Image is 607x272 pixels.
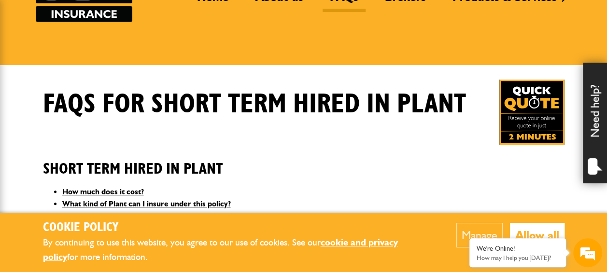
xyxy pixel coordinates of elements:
[43,237,398,263] a: cookie and privacy policy
[43,88,466,121] h1: FAQS for Short Term Hired In Plant
[583,63,607,183] div: Need help?
[499,80,565,145] a: Get your insurance quote in just 2-minutes
[510,223,565,247] button: Allow all
[62,187,144,196] a: How much does it cost?
[43,145,565,178] h2: Short Term Hired In Plant
[43,235,427,265] p: By continuing to use this website, you agree to our use of cookies. See our for more information.
[499,80,565,145] img: Quick Quote
[477,245,559,253] div: We're Online!
[456,223,503,247] button: Manage
[477,254,559,261] p: How may I help you today?
[62,212,132,221] a: What does it Cover?
[43,220,427,235] h2: Cookie Policy
[62,199,231,208] a: What kind of Plant can I insure under this policy?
